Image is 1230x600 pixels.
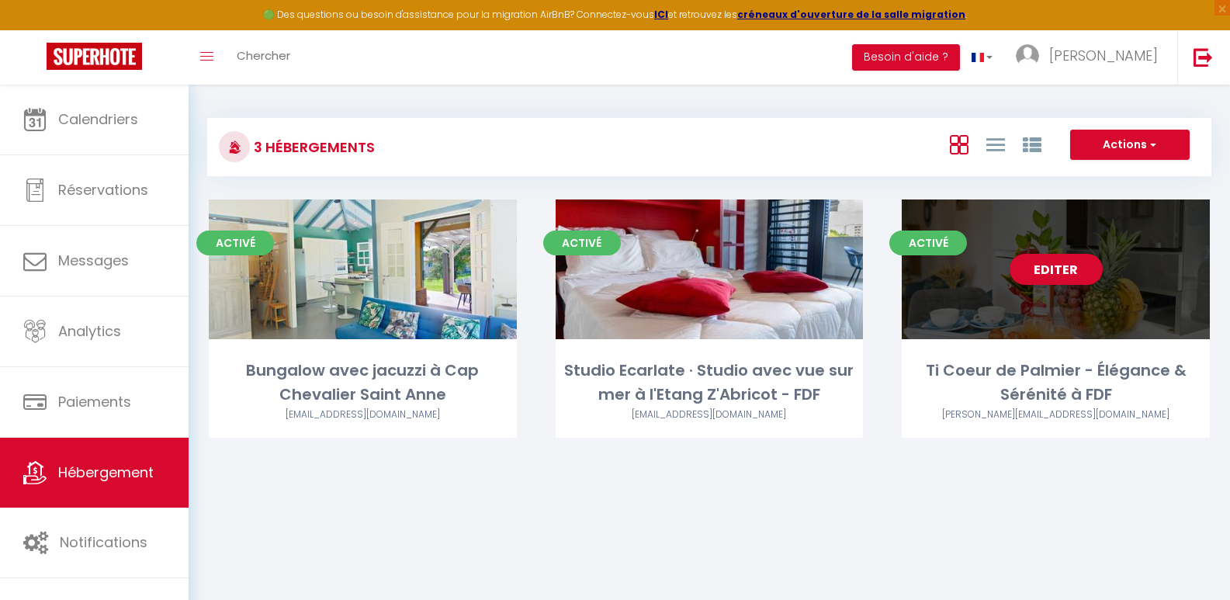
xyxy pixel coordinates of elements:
[852,44,960,71] button: Besoin d'aide ?
[209,359,517,408] div: Bungalow avec jacuzzi à Cap Chevalier Saint Anne
[209,408,517,422] div: Airbnb
[196,231,274,255] span: Activé
[250,130,375,165] h3: 3 Hébergements
[58,463,154,482] span: Hébergement
[556,359,864,408] div: Studio Ecarlate · Studio avec vue sur mer à l'Etang Z'Abricot - FDF
[737,8,965,21] a: créneaux d'ouverture de la salle migration
[60,532,147,552] span: Notifications
[902,359,1210,408] div: Ti Coeur de Palmier - Élégance & Sérénité à FDF
[986,131,1005,157] a: Vue en Liste
[1049,46,1158,65] span: [PERSON_NAME]
[58,180,148,199] span: Réservations
[889,231,967,255] span: Activé
[1070,130,1190,161] button: Actions
[1194,47,1213,67] img: logout
[1023,131,1041,157] a: Vue par Groupe
[58,109,138,129] span: Calendriers
[1016,44,1039,68] img: ...
[1164,530,1218,588] iframe: Chat
[556,408,864,422] div: Airbnb
[47,43,142,70] img: Super Booking
[902,408,1210,422] div: Airbnb
[543,231,621,255] span: Activé
[58,321,121,341] span: Analytics
[12,6,59,53] button: Ouvrir le widget de chat LiveChat
[225,30,302,85] a: Chercher
[950,131,968,157] a: Vue en Box
[58,392,131,411] span: Paiements
[1010,254,1103,285] a: Editer
[1004,30,1177,85] a: ... [PERSON_NAME]
[654,8,668,21] a: ICI
[237,47,290,64] span: Chercher
[58,251,129,270] span: Messages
